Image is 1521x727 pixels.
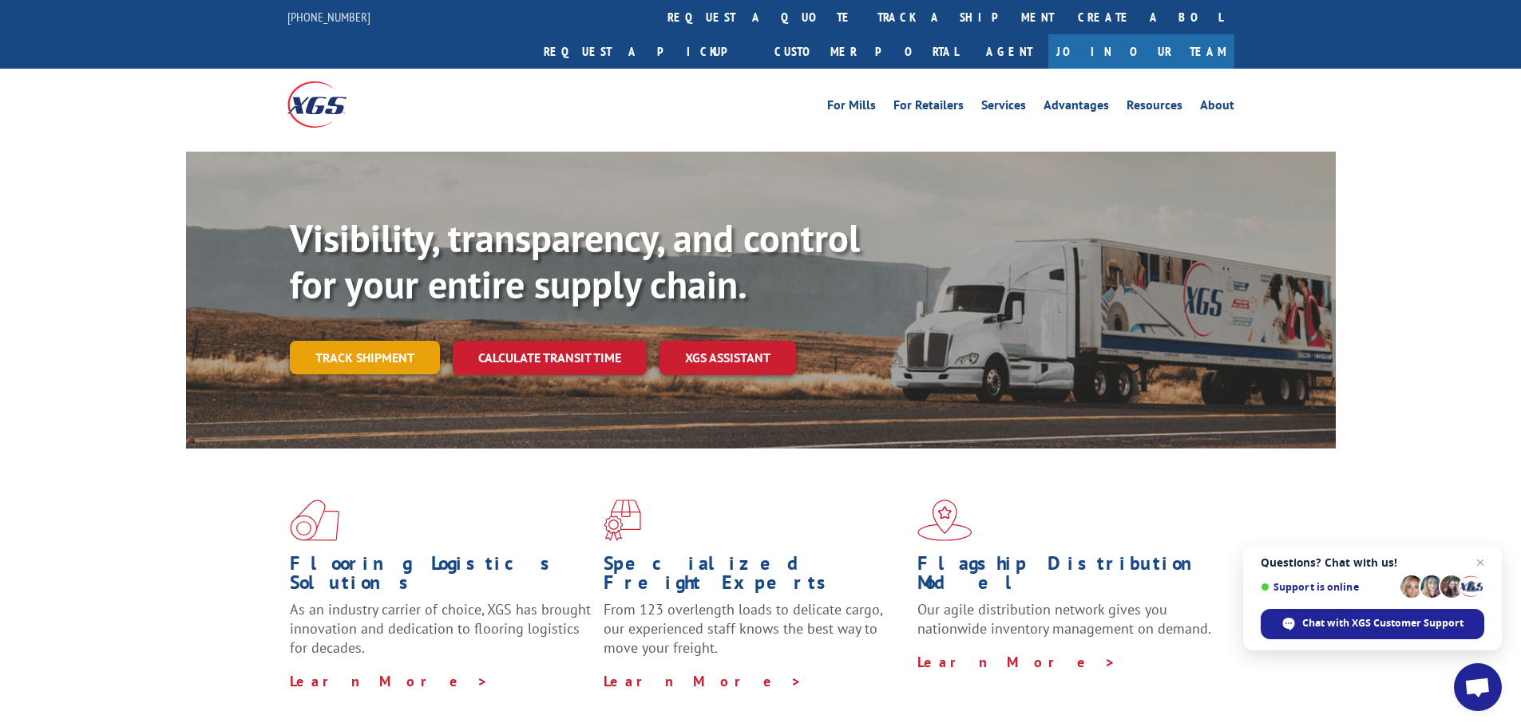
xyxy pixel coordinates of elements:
img: xgs-icon-flagship-distribution-model-red [917,500,972,541]
a: About [1200,99,1234,117]
a: Calculate transit time [453,341,647,375]
a: Advantages [1044,99,1109,117]
a: Learn More > [604,672,802,690]
span: Chat with XGS Customer Support [1302,616,1464,630]
a: Learn More > [917,653,1116,671]
h1: Flooring Logistics Solutions [290,554,592,600]
span: As an industry carrier of choice, XGS has brought innovation and dedication to flooring logistics... [290,600,591,657]
a: For Retailers [893,99,964,117]
b: Visibility, transparency, and control for your entire supply chain. [290,213,860,309]
a: [PHONE_NUMBER] [287,9,370,25]
h1: Flagship Distribution Model [917,554,1219,600]
a: Join Our Team [1048,34,1234,69]
a: Services [981,99,1026,117]
a: Customer Portal [762,34,970,69]
img: xgs-icon-focused-on-flooring-red [604,500,641,541]
img: xgs-icon-total-supply-chain-intelligence-red [290,500,339,541]
a: Resources [1127,99,1182,117]
span: Our agile distribution network gives you nationwide inventory management on demand. [917,600,1211,638]
h1: Specialized Freight Experts [604,554,905,600]
a: Open chat [1454,663,1502,711]
a: Request a pickup [532,34,762,69]
span: Chat with XGS Customer Support [1261,609,1484,639]
a: Agent [970,34,1048,69]
p: From 123 overlength loads to delicate cargo, our experienced staff knows the best way to move you... [604,600,905,671]
a: Learn More > [290,672,489,690]
span: Questions? Chat with us! [1261,556,1484,569]
span: Support is online [1261,581,1395,593]
a: XGS ASSISTANT [659,341,796,375]
a: For Mills [827,99,876,117]
a: Track shipment [290,341,440,374]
